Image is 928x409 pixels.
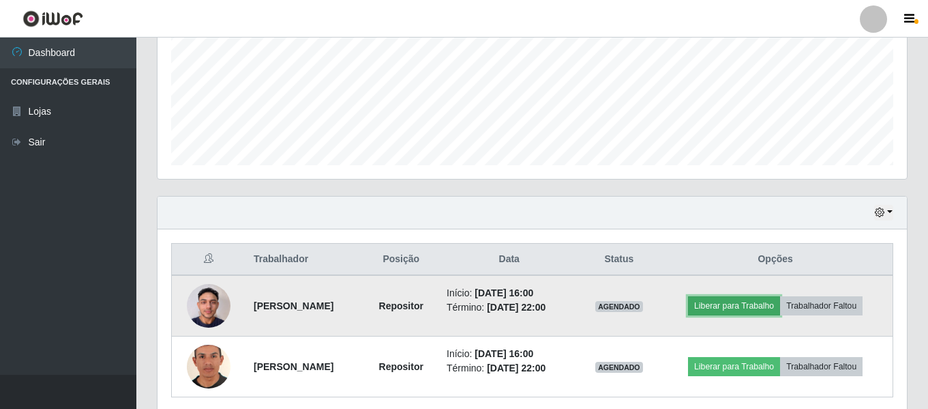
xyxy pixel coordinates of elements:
span: AGENDADO [595,362,643,373]
span: AGENDADO [595,301,643,312]
li: Início: [447,347,571,361]
button: Trabalhador Faltou [780,296,863,315]
button: Liberar para Trabalho [688,357,780,376]
button: Liberar para Trabalho [688,296,780,315]
time: [DATE] 16:00 [475,287,533,298]
time: [DATE] 22:00 [487,363,545,373]
li: Início: [447,286,571,300]
img: 1753979789562.jpeg [187,335,230,399]
button: Trabalhador Faltou [780,357,863,376]
li: Término: [447,361,571,376]
strong: Repositor [379,361,423,372]
th: Posição [363,244,438,276]
strong: Repositor [379,300,423,311]
strong: [PERSON_NAME] [254,361,333,372]
th: Opções [658,244,893,276]
th: Data [438,244,580,276]
th: Trabalhador [245,244,363,276]
img: CoreUI Logo [23,10,83,27]
time: [DATE] 16:00 [475,348,533,359]
th: Status [580,244,658,276]
img: 1754834692100.jpeg [187,277,230,335]
strong: [PERSON_NAME] [254,300,333,311]
li: Término: [447,300,571,315]
time: [DATE] 22:00 [487,302,545,313]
